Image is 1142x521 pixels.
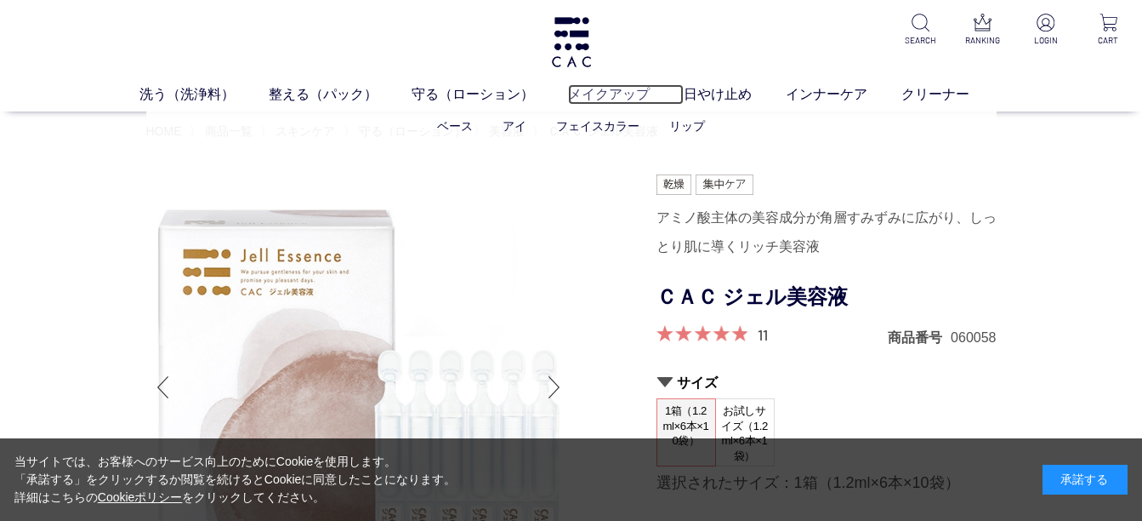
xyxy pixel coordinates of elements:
[537,353,571,421] div: Next slide
[786,84,901,105] a: インナーケア
[888,329,951,346] dt: 商品番号
[900,34,940,47] p: SEARCH
[1088,34,1128,47] p: CART
[503,119,526,133] a: アイ
[669,119,705,133] a: リップ
[437,119,473,133] a: ベース
[568,84,684,105] a: メイクアップ
[1088,14,1128,47] a: CART
[657,399,715,453] span: 1箱（1.2ml×6本×10袋）
[951,329,996,346] dd: 060058
[412,84,568,105] a: 守る（ローション）
[1043,465,1128,495] div: 承諾する
[146,353,180,421] div: Previous slide
[963,14,1003,47] a: RANKING
[656,374,997,392] h2: サイズ
[98,490,183,504] a: Cookieポリシー
[656,278,997,317] h1: ＣＡＣ ジェル美容液
[1026,34,1065,47] p: LOGIN
[556,119,639,133] a: フェイスカラー
[269,84,412,105] a: 整える（パック）
[14,453,457,507] div: 当サイトでは、お客様へのサービス向上のためにCookieを使用します。 「承諾する」をクリックするか閲覧を続けるとCookieに同意したことになります。 詳細はこちらの をクリックしてください。
[963,34,1003,47] p: RANKING
[696,175,753,195] img: 集中ケア
[656,175,692,195] img: 乾燥
[758,325,768,344] a: 11
[900,14,940,47] a: SEARCH
[139,84,269,105] a: 洗う（洗浄料）
[1026,14,1065,47] a: LOGIN
[549,17,594,67] img: logo
[716,399,774,467] span: お試しサイズ（1.2ml×6本×1袋）
[656,203,997,261] div: アミノ酸主体の美容成分が角層すみずみに広がり、しっとり肌に導くリッチ美容液
[901,84,1003,105] a: クリーナー
[684,84,786,105] a: 日やけ止め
